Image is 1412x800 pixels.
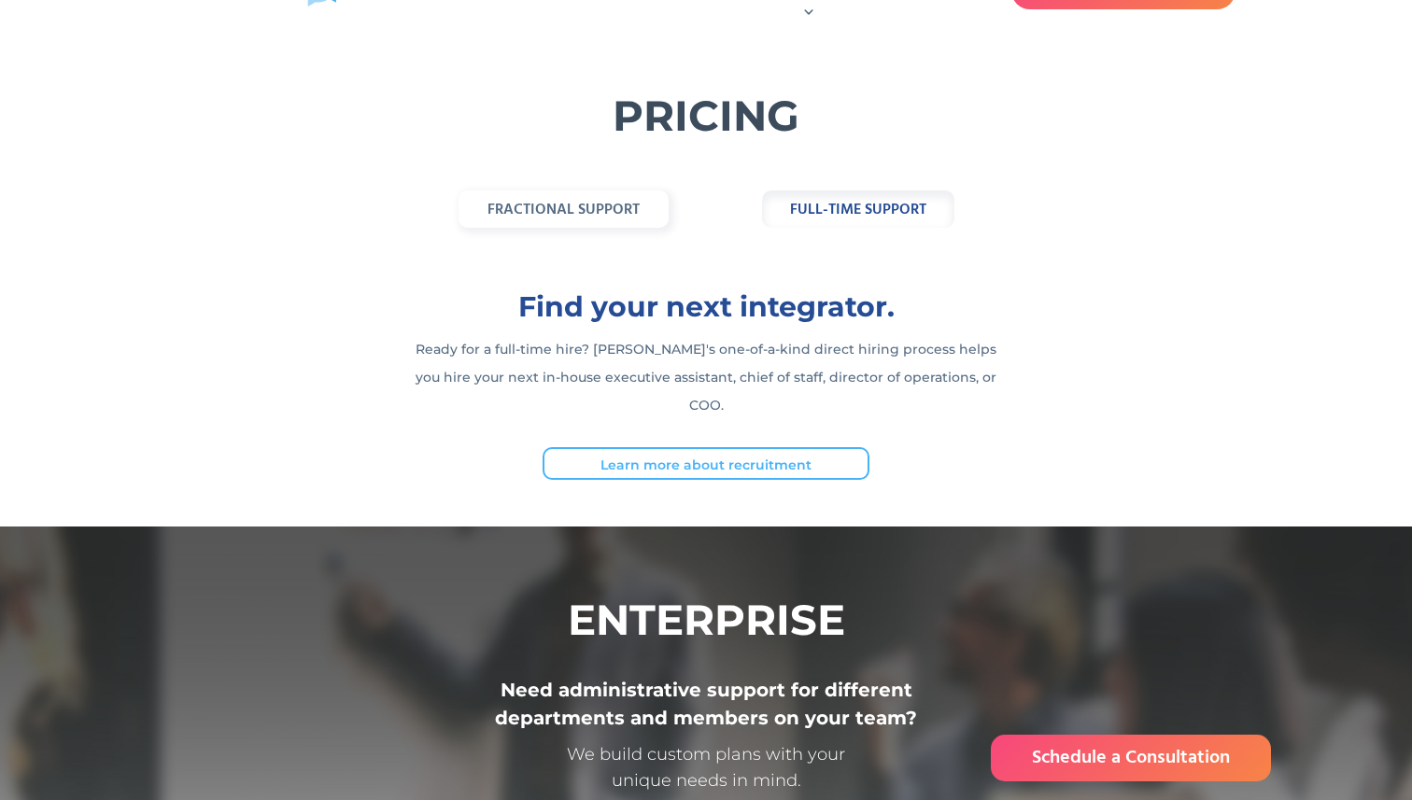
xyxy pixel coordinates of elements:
h1: enterprise [379,601,1033,639]
h3: Need administrative support for different departments and members on your team? [379,676,1033,732]
a: Learn more about recruitment [543,447,869,480]
a: Schedule a Consultation [991,735,1271,781]
p: Ready for a full-time hire? [PERSON_NAME]'s one-of-a-kind direct hiring process helps you hire yo... [407,335,1005,419]
iframe: Drift Widget Chat Controller [1319,707,1390,778]
h4: We build custom plans with your unique needs in mind. [379,741,1033,793]
strong: fractional support [487,198,640,222]
strong: full-time support [790,198,926,222]
h3: Find your next integrator. [407,284,1005,330]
